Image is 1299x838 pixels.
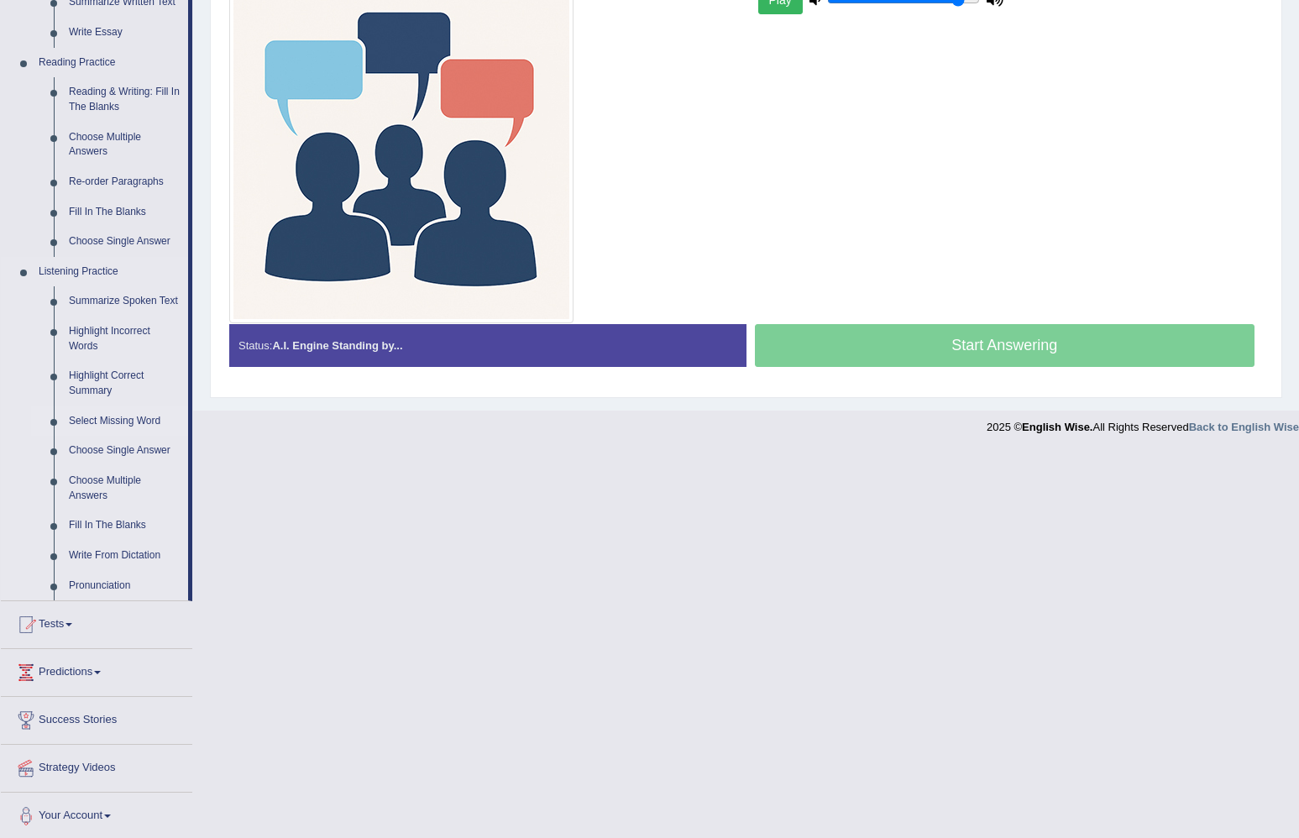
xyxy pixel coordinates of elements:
[61,361,188,406] a: Highlight Correct Summary
[1,793,192,835] a: Your Account
[31,257,188,287] a: Listening Practice
[1,649,192,691] a: Predictions
[61,167,188,197] a: Re-order Paragraphs
[1,745,192,787] a: Strategy Videos
[61,466,188,511] a: Choose Multiple Answers
[61,511,188,541] a: Fill In The Blanks
[61,77,188,122] a: Reading & Writing: Fill In The Blanks
[1022,421,1092,433] strong: English Wise.
[229,324,746,367] div: Status:
[1189,421,1299,433] a: Back to English Wise
[1,601,192,643] a: Tests
[61,541,188,571] a: Write From Dictation
[61,286,188,317] a: Summarize Spoken Text
[987,411,1299,435] div: 2025 © All Rights Reserved
[61,406,188,437] a: Select Missing Word
[61,571,188,601] a: Pronunciation
[61,18,188,48] a: Write Essay
[61,197,188,228] a: Fill In The Blanks
[31,48,188,78] a: Reading Practice
[272,339,402,352] strong: A.I. Engine Standing by...
[1,697,192,739] a: Success Stories
[61,123,188,167] a: Choose Multiple Answers
[61,436,188,466] a: Choose Single Answer
[61,227,188,257] a: Choose Single Answer
[61,317,188,361] a: Highlight Incorrect Words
